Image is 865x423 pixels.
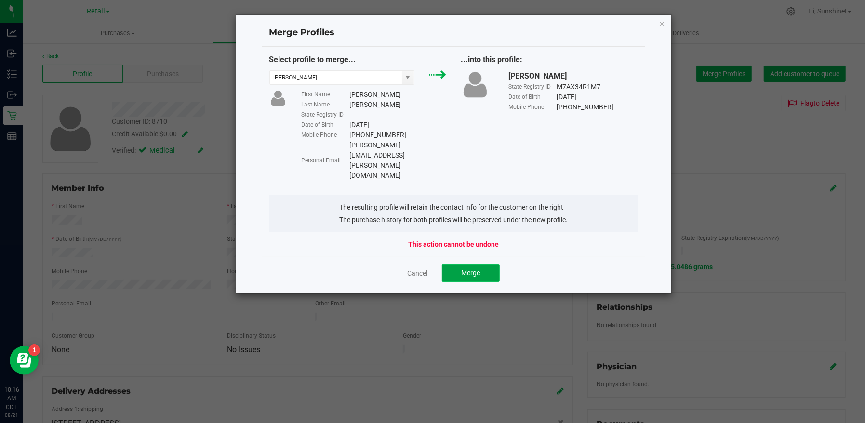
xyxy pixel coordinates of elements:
[301,110,349,119] div: State Registry ID
[349,120,369,130] div: [DATE]
[508,93,557,101] div: Date of Birth
[349,100,401,110] div: [PERSON_NAME]
[508,70,567,82] div: [PERSON_NAME]
[557,92,576,102] div: [DATE]
[508,103,557,111] div: Mobile Phone
[461,70,490,99] img: user-icon.png
[28,344,40,356] iframe: Resource center unread badge
[659,17,665,29] button: Close
[269,26,638,39] h4: Merge Profiles
[339,202,568,212] li: The resulting profile will retain the contact info for the customer on the right
[407,268,427,278] a: Cancel
[349,110,351,120] div: -
[10,346,39,375] iframe: Resource center
[557,82,600,92] div: M7AX34R1M7
[301,100,349,109] div: Last Name
[349,130,406,140] div: [PHONE_NUMBER]
[349,140,446,181] div: [PERSON_NAME][EMAIL_ADDRESS][PERSON_NAME][DOMAIN_NAME]
[461,55,522,64] span: ...into this profile:
[429,70,446,79] img: green_arrow.svg
[269,55,356,64] span: Select profile to merge...
[442,264,500,282] button: Merge
[301,120,349,129] div: Date of Birth
[301,156,349,165] div: Personal Email
[462,269,480,277] span: Merge
[269,90,287,107] img: user-icon.png
[270,71,402,84] input: Type customer name to search
[301,131,349,139] div: Mobile Phone
[339,215,568,225] li: The purchase history for both profiles will be preserved under the new profile.
[408,239,499,250] strong: This action cannot be undone
[508,82,557,91] div: State Registry ID
[349,90,401,100] div: [PERSON_NAME]
[557,102,613,112] div: [PHONE_NUMBER]
[301,90,349,99] div: First Name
